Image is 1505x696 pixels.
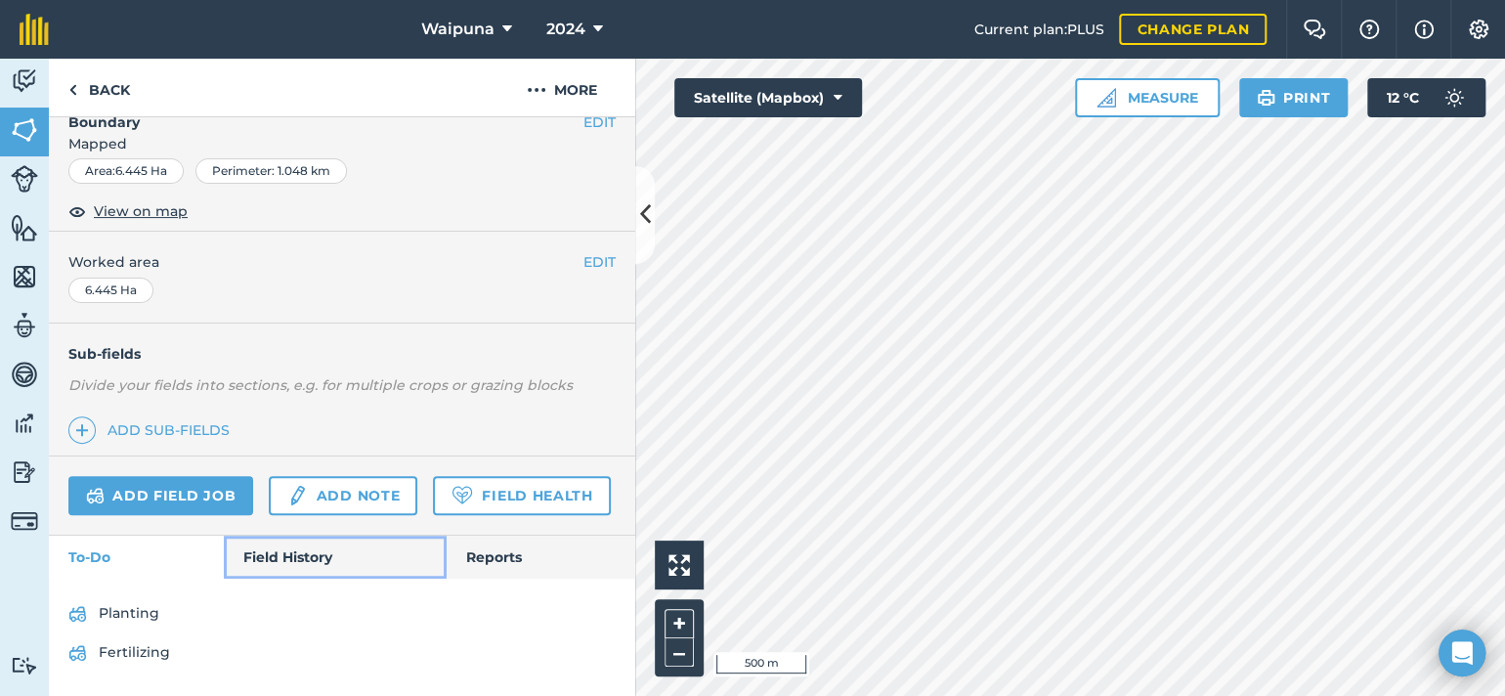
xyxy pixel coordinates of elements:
span: Mapped [49,133,635,154]
span: 2024 [546,18,585,41]
a: Planting [68,598,616,630]
img: svg+xml;base64,PHN2ZyB4bWxucz0iaHR0cDovL3d3dy53My5vcmcvMjAwMC9zdmciIHdpZHRoPSI1NiIgaGVpZ2h0PSI2MC... [11,115,38,145]
div: Open Intercom Messenger [1439,630,1485,676]
img: svg+xml;base64,PHN2ZyB4bWxucz0iaHR0cDovL3d3dy53My5vcmcvMjAwMC9zdmciIHdpZHRoPSIyMCIgaGVpZ2h0PSIyNC... [527,78,546,102]
button: Satellite (Mapbox) [674,78,862,117]
button: + [665,609,694,638]
img: svg+xml;base64,PHN2ZyB4bWxucz0iaHR0cDovL3d3dy53My5vcmcvMjAwMC9zdmciIHdpZHRoPSI1NiIgaGVpZ2h0PSI2MC... [11,213,38,242]
a: Add note [269,476,417,515]
h4: Sub-fields [49,343,635,365]
img: svg+xml;base64,PD94bWwgdmVyc2lvbj0iMS4wIiBlbmNvZGluZz0idXRmLTgiPz4KPCEtLSBHZW5lcmF0b3I6IEFkb2JlIE... [11,507,38,535]
img: svg+xml;base64,PD94bWwgdmVyc2lvbj0iMS4wIiBlbmNvZGluZz0idXRmLTgiPz4KPCEtLSBHZW5lcmF0b3I6IEFkb2JlIE... [68,602,87,626]
img: Ruler icon [1096,88,1116,108]
img: A cog icon [1467,20,1490,39]
img: svg+xml;base64,PD94bWwgdmVyc2lvbj0iMS4wIiBlbmNvZGluZz0idXRmLTgiPz4KPCEtLSBHZW5lcmF0b3I6IEFkb2JlIE... [11,311,38,340]
a: Add sub-fields [68,416,237,444]
span: 12 ° C [1387,78,1419,117]
div: Area : 6.445 Ha [68,158,184,184]
a: Reports [447,536,635,579]
img: A question mark icon [1357,20,1381,39]
span: Worked area [68,251,616,273]
a: Change plan [1119,14,1267,45]
span: Waipuna [421,18,494,41]
span: Current plan : PLUS [973,19,1103,40]
button: EDIT [583,251,616,273]
em: Divide your fields into sections, e.g. for multiple crops or grazing blocks [68,376,573,394]
img: svg+xml;base64,PHN2ZyB4bWxucz0iaHR0cDovL3d3dy53My5vcmcvMjAwMC9zdmciIHdpZHRoPSI5IiBoZWlnaHQ9IjI0Ii... [68,78,77,102]
img: svg+xml;base64,PD94bWwgdmVyc2lvbj0iMS4wIiBlbmNvZGluZz0idXRmLTgiPz4KPCEtLSBHZW5lcmF0b3I6IEFkb2JlIE... [68,641,87,665]
button: – [665,638,694,667]
a: Field Health [433,476,610,515]
span: View on map [94,200,188,222]
button: 12 °C [1367,78,1485,117]
img: svg+xml;base64,PD94bWwgdmVyc2lvbj0iMS4wIiBlbmNvZGluZz0idXRmLTgiPz4KPCEtLSBHZW5lcmF0b3I6IEFkb2JlIE... [11,457,38,487]
img: svg+xml;base64,PHN2ZyB4bWxucz0iaHR0cDovL3d3dy53My5vcmcvMjAwMC9zdmciIHdpZHRoPSIxOCIgaGVpZ2h0PSIyNC... [68,199,86,223]
button: View on map [68,199,188,223]
img: svg+xml;base64,PD94bWwgdmVyc2lvbj0iMS4wIiBlbmNvZGluZz0idXRmLTgiPz4KPCEtLSBHZW5lcmF0b3I6IEFkb2JlIE... [286,484,308,507]
button: Print [1239,78,1349,117]
a: Back [49,59,150,116]
img: svg+xml;base64,PD94bWwgdmVyc2lvbj0iMS4wIiBlbmNvZGluZz0idXRmLTgiPz4KPCEtLSBHZW5lcmF0b3I6IEFkb2JlIE... [11,409,38,438]
button: Measure [1075,78,1220,117]
img: fieldmargin Logo [20,14,49,45]
button: More [489,59,635,116]
img: svg+xml;base64,PHN2ZyB4bWxucz0iaHR0cDovL3d3dy53My5vcmcvMjAwMC9zdmciIHdpZHRoPSIxNyIgaGVpZ2h0PSIxNy... [1414,18,1434,41]
div: 6.445 Ha [68,278,153,303]
img: svg+xml;base64,PD94bWwgdmVyc2lvbj0iMS4wIiBlbmNvZGluZz0idXRmLTgiPz4KPCEtLSBHZW5lcmF0b3I6IEFkb2JlIE... [11,656,38,674]
img: Four arrows, one pointing top left, one top right, one bottom right and the last bottom left [668,554,690,576]
a: Field History [224,536,446,579]
img: svg+xml;base64,PD94bWwgdmVyc2lvbj0iMS4wIiBlbmNvZGluZz0idXRmLTgiPz4KPCEtLSBHZW5lcmF0b3I6IEFkb2JlIE... [11,360,38,389]
a: Add field job [68,476,253,515]
button: EDIT [583,111,616,133]
img: svg+xml;base64,PHN2ZyB4bWxucz0iaHR0cDovL3d3dy53My5vcmcvMjAwMC9zdmciIHdpZHRoPSIxOSIgaGVpZ2h0PSIyNC... [1257,86,1275,109]
img: svg+xml;base64,PD94bWwgdmVyc2lvbj0iMS4wIiBlbmNvZGluZz0idXRmLTgiPz4KPCEtLSBHZW5lcmF0b3I6IEFkb2JlIE... [11,66,38,96]
a: To-Do [49,536,224,579]
div: Perimeter : 1.048 km [195,158,347,184]
img: svg+xml;base64,PD94bWwgdmVyc2lvbj0iMS4wIiBlbmNvZGluZz0idXRmLTgiPz4KPCEtLSBHZW5lcmF0b3I6IEFkb2JlIE... [11,165,38,193]
img: svg+xml;base64,PHN2ZyB4bWxucz0iaHR0cDovL3d3dy53My5vcmcvMjAwMC9zdmciIHdpZHRoPSIxNCIgaGVpZ2h0PSIyNC... [75,418,89,442]
img: svg+xml;base64,PD94bWwgdmVyc2lvbj0iMS4wIiBlbmNvZGluZz0idXRmLTgiPz4KPCEtLSBHZW5lcmF0b3I6IEFkb2JlIE... [1435,78,1474,117]
img: Two speech bubbles overlapping with the left bubble in the forefront [1303,20,1326,39]
a: Fertilizing [68,637,616,669]
img: svg+xml;base64,PD94bWwgdmVyc2lvbj0iMS4wIiBlbmNvZGluZz0idXRmLTgiPz4KPCEtLSBHZW5lcmF0b3I6IEFkb2JlIE... [86,484,105,507]
img: svg+xml;base64,PHN2ZyB4bWxucz0iaHR0cDovL3d3dy53My5vcmcvMjAwMC9zdmciIHdpZHRoPSI1NiIgaGVpZ2h0PSI2MC... [11,262,38,291]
